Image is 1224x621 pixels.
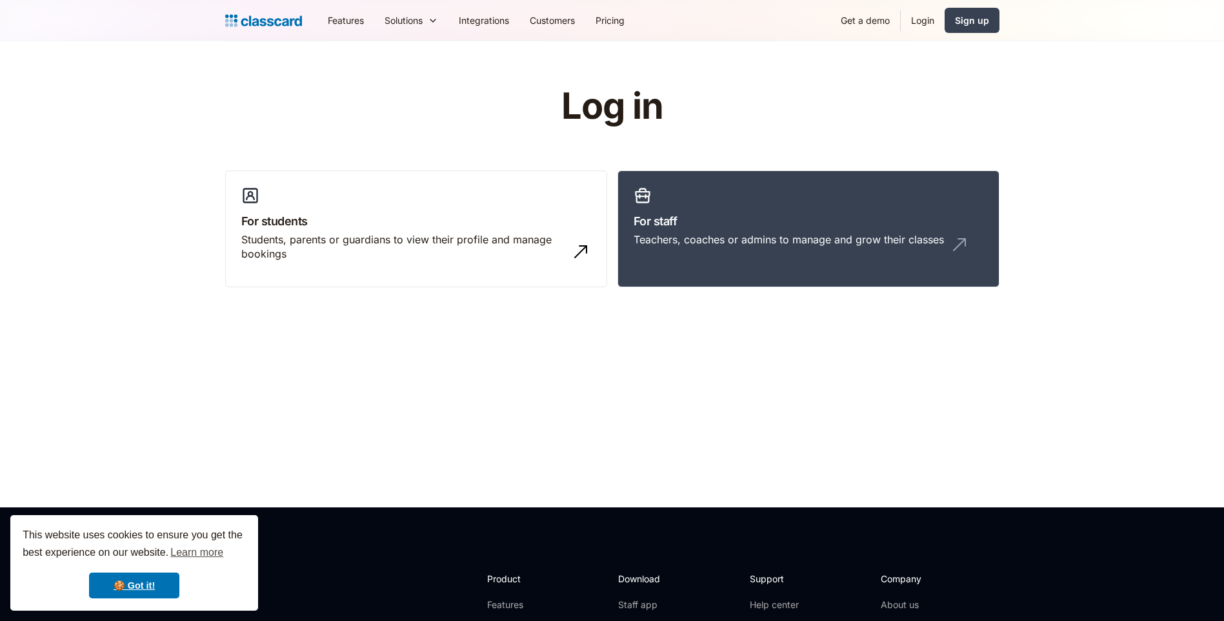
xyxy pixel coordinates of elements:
[901,6,945,35] a: Login
[881,598,967,611] a: About us
[618,572,671,585] h2: Download
[955,14,989,27] div: Sign up
[487,598,556,611] a: Features
[225,170,607,288] a: For studentsStudents, parents or guardians to view their profile and manage bookings
[89,573,179,598] a: dismiss cookie message
[10,515,258,611] div: cookieconsent
[634,232,944,247] div: Teachers, coaches or admins to manage and grow their classes
[487,572,556,585] h2: Product
[241,212,591,230] h3: For students
[617,170,999,288] a: For staffTeachers, coaches or admins to manage and grow their classes
[618,598,671,611] a: Staff app
[407,87,817,127] h1: Log in
[225,12,302,30] a: home
[23,527,246,562] span: This website uses cookies to ensure you get the best experience on our website.
[168,543,225,562] a: learn more about cookies
[317,6,374,35] a: Features
[448,6,519,35] a: Integrations
[750,572,802,585] h2: Support
[881,572,967,585] h2: Company
[585,6,635,35] a: Pricing
[750,598,802,611] a: Help center
[634,212,983,230] h3: For staff
[241,232,565,261] div: Students, parents or guardians to view their profile and manage bookings
[945,8,999,33] a: Sign up
[374,6,448,35] div: Solutions
[830,6,900,35] a: Get a demo
[385,14,423,27] div: Solutions
[519,6,585,35] a: Customers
